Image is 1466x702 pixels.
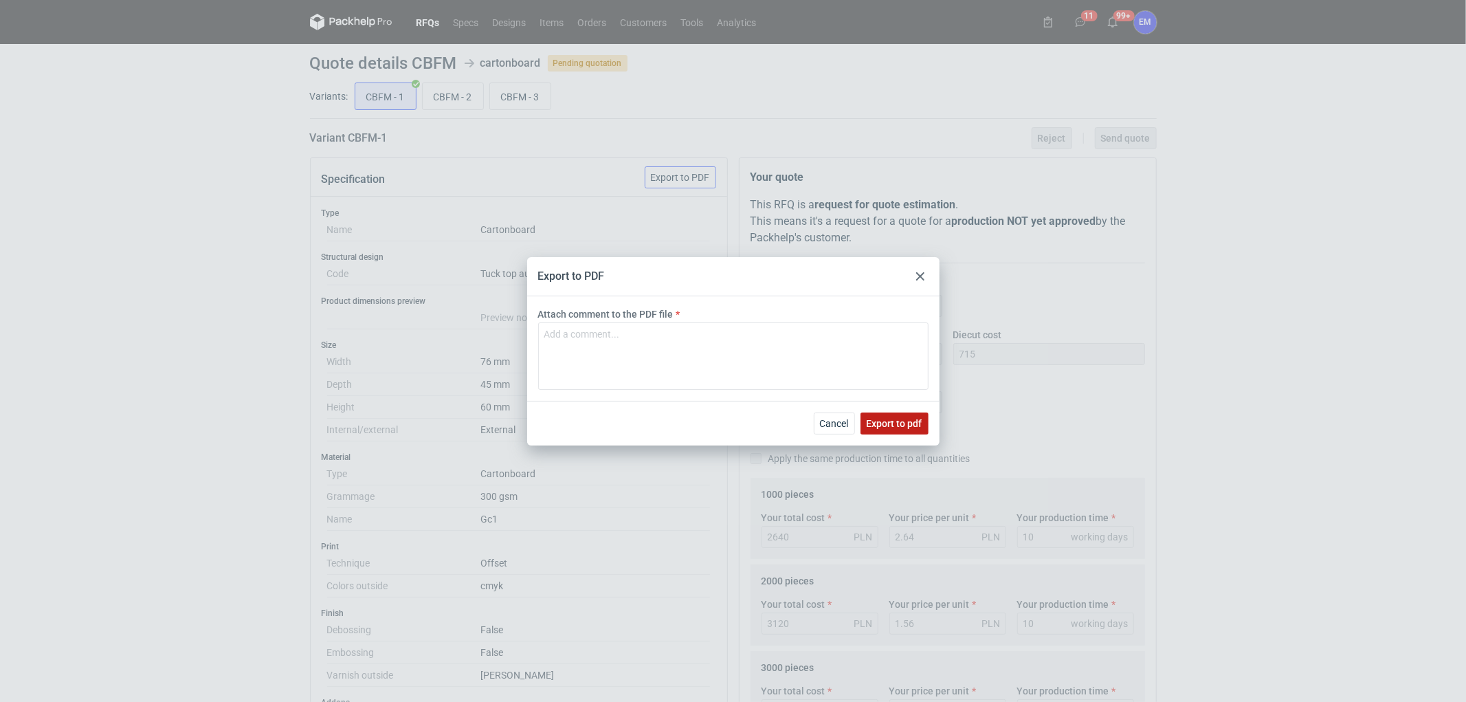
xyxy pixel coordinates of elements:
span: Export to pdf [867,419,922,428]
span: Cancel [820,419,849,428]
button: Export to pdf [860,413,929,435]
button: Cancel [814,413,855,435]
label: Attach comment to the PDF file [538,307,674,321]
div: Export to PDF [538,269,605,284]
